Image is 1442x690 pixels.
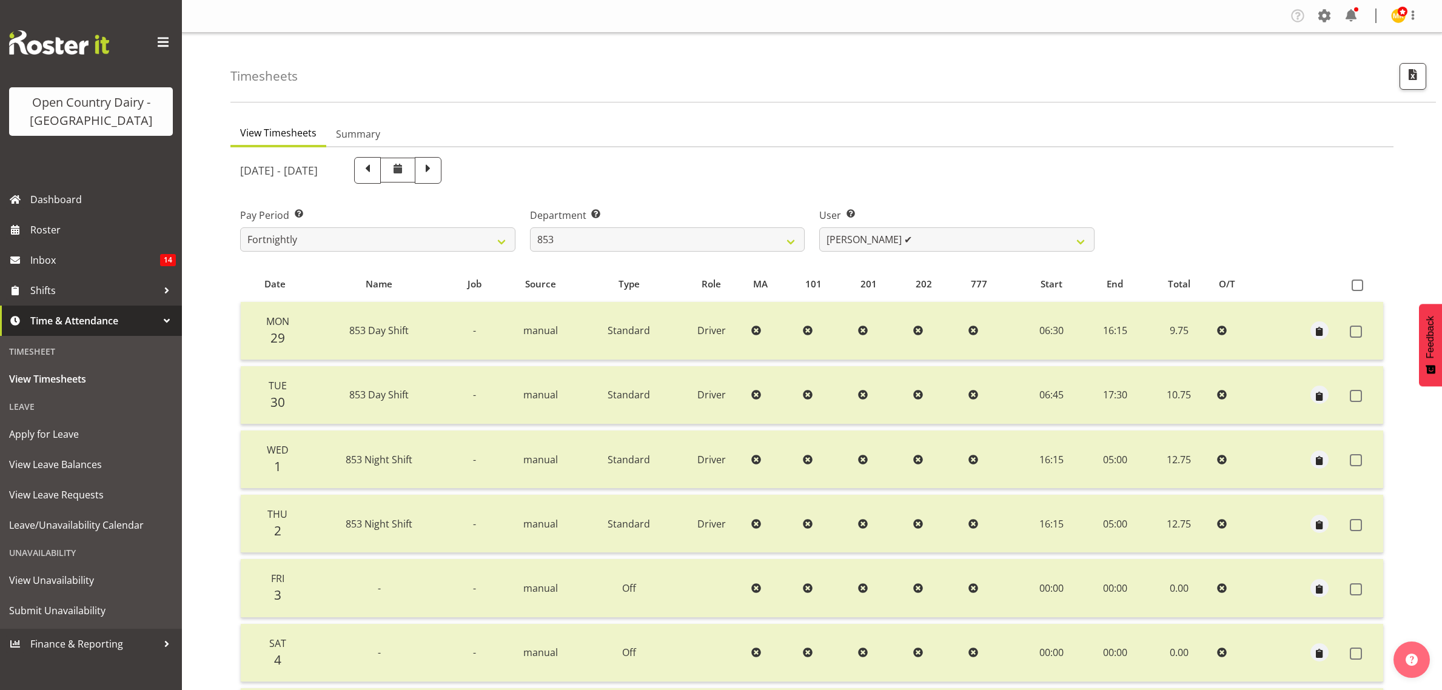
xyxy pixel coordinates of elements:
label: Pay Period [240,208,515,223]
span: - [473,453,476,466]
span: Type [619,277,640,291]
span: Driver [697,388,726,401]
td: Standard [582,495,677,553]
span: 853 Day Shift [349,324,409,337]
span: 30 [270,394,285,410]
span: 4 [274,651,281,668]
span: View Timesheets [240,126,317,140]
td: 00:00 [1019,624,1084,682]
td: 16:15 [1084,302,1146,360]
td: 00:00 [1084,559,1146,617]
span: O/T [1219,277,1235,291]
span: Feedback [1425,316,1436,358]
span: - [473,517,476,531]
span: Name [366,277,392,291]
span: Roster [30,221,176,239]
span: Date [264,277,286,291]
img: Rosterit website logo [9,30,109,55]
div: Timesheet [3,339,179,364]
h4: Timesheets [230,69,298,83]
span: - [378,646,381,659]
span: Wed [267,443,289,457]
span: manual [523,646,558,659]
a: View Leave Balances [3,449,179,480]
span: 853 Night Shift [346,517,412,531]
td: 9.75 [1146,302,1212,360]
a: Apply for Leave [3,419,179,449]
span: 29 [270,329,285,346]
span: Total [1168,277,1190,291]
span: 14 [160,254,176,266]
span: 3 [274,586,281,603]
span: - [473,646,476,659]
span: manual [523,453,558,466]
span: Job [468,277,481,291]
span: manual [523,388,558,401]
span: View Timesheets [9,370,173,388]
span: MA [753,277,768,291]
td: 05:00 [1084,495,1146,553]
span: manual [523,324,558,337]
h5: [DATE] - [DATE] [240,164,318,177]
span: Time & Attendance [30,312,158,330]
span: 853 Day Shift [349,388,409,401]
span: - [473,388,476,401]
span: Tue [269,379,287,392]
span: 101 [805,277,822,291]
button: Export CSV [1400,63,1426,90]
span: Submit Unavailability [9,601,173,620]
td: 10.75 [1146,366,1212,424]
span: manual [523,581,558,595]
label: User [819,208,1095,223]
td: Standard [582,430,677,489]
img: help-xxl-2.png [1406,654,1418,666]
a: View Timesheets [3,364,179,394]
td: Off [582,559,677,617]
td: 12.75 [1146,430,1212,489]
span: Leave/Unavailability Calendar [9,516,173,534]
span: 202 [916,277,932,291]
td: 06:45 [1019,366,1084,424]
span: Thu [267,507,287,521]
span: View Leave Requests [9,486,173,504]
td: 16:15 [1019,430,1084,489]
span: - [473,581,476,595]
label: Department [530,208,805,223]
span: 777 [971,277,987,291]
span: Driver [697,324,726,337]
span: Fri [271,572,284,585]
span: 201 [860,277,877,291]
td: 17:30 [1084,366,1146,424]
span: Dashboard [30,190,176,209]
td: 00:00 [1019,559,1084,617]
button: Feedback - Show survey [1419,304,1442,386]
a: Leave/Unavailability Calendar [3,510,179,540]
td: 00:00 [1084,624,1146,682]
span: View Leave Balances [9,455,173,474]
span: 2 [274,522,281,539]
span: Summary [336,127,380,141]
div: Leave [3,394,179,419]
td: Standard [582,302,677,360]
span: - [378,581,381,595]
td: Off [582,624,677,682]
span: Finance & Reporting [30,635,158,653]
td: 0.00 [1146,624,1212,682]
td: 06:30 [1019,302,1084,360]
td: 0.00 [1146,559,1212,617]
span: - [473,324,476,337]
img: milk-reception-awarua7542.jpg [1391,8,1406,23]
div: Unavailability [3,540,179,565]
a: View Unavailability [3,565,179,595]
span: Source [525,277,556,291]
span: Driver [697,517,726,531]
td: Standard [582,366,677,424]
td: 12.75 [1146,495,1212,553]
span: Apply for Leave [9,425,173,443]
span: manual [523,517,558,531]
span: Mon [266,315,289,328]
span: Role [702,277,721,291]
span: Inbox [30,251,160,269]
div: Open Country Dairy - [GEOGRAPHIC_DATA] [21,93,161,130]
a: View Leave Requests [3,480,179,510]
